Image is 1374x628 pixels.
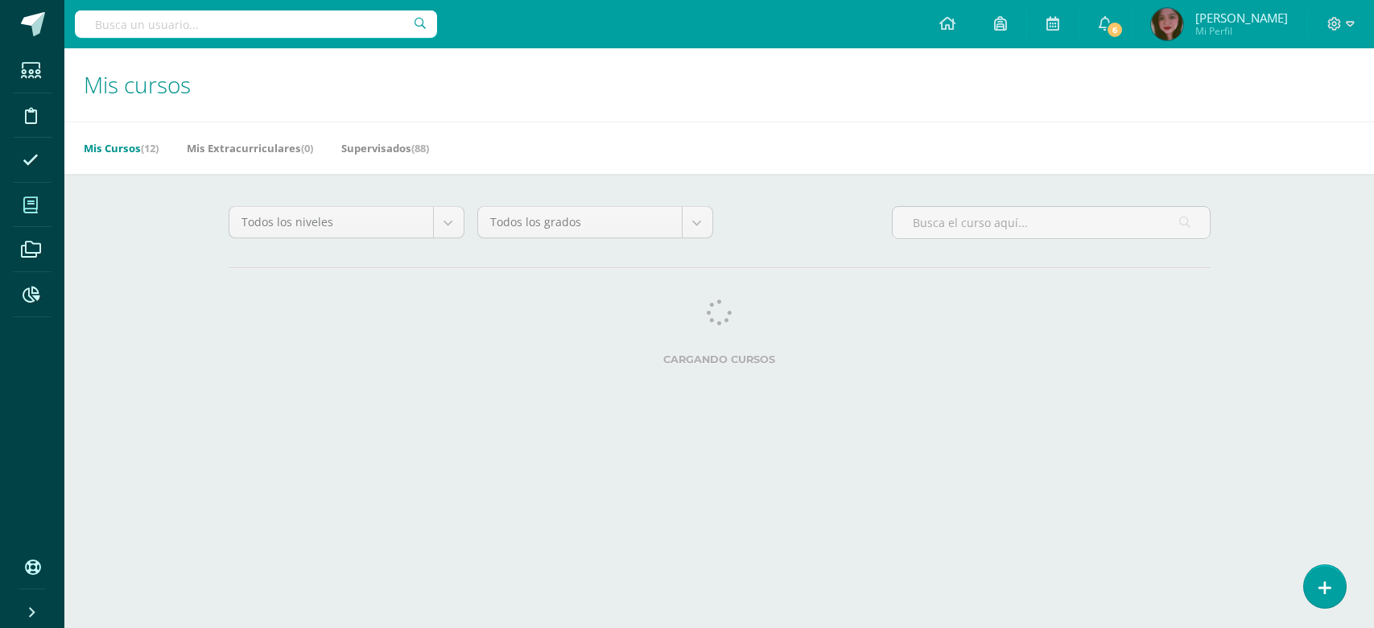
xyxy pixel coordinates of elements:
input: Busca el curso aquí... [893,207,1210,238]
a: Todos los niveles [229,207,464,238]
span: Todos los niveles [241,207,421,238]
a: Mis Cursos(12) [84,135,159,161]
span: 6 [1105,21,1123,39]
img: ddaf081ffe516418b27efb77bf4d1e14.png [1151,8,1183,40]
span: (88) [411,141,429,155]
a: Supervisados(88) [341,135,429,161]
span: [PERSON_NAME] [1195,10,1288,26]
span: (0) [301,141,313,155]
label: Cargando cursos [229,353,1211,366]
span: Mi Perfil [1195,24,1288,38]
span: Mis cursos [84,69,191,100]
input: Busca un usuario... [75,10,437,38]
span: Todos los grados [490,207,670,238]
span: (12) [141,141,159,155]
a: Mis Extracurriculares(0) [187,135,313,161]
a: Todos los grados [478,207,712,238]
